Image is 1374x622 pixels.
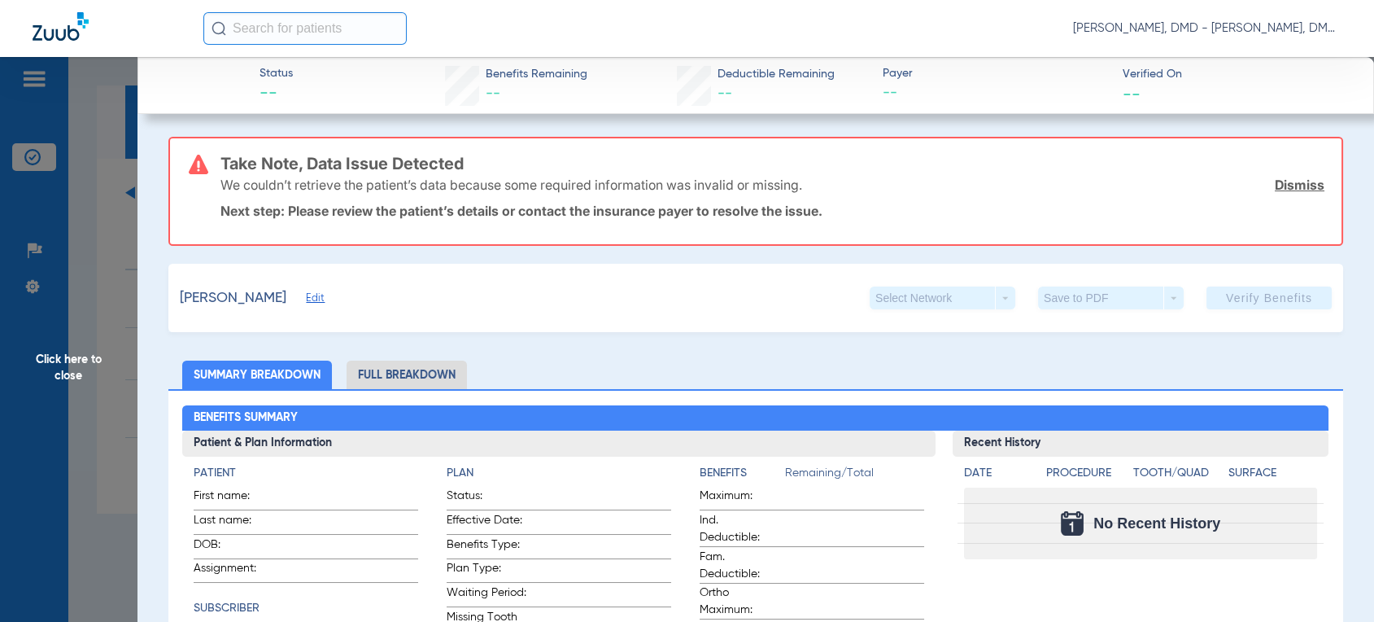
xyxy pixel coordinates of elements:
[194,465,418,482] h4: Patient
[700,465,785,488] app-breakdown-title: Benefits
[306,292,321,308] span: Edit
[220,203,1324,219] p: Next step: Please review the patient’s details or contact the insurance payer to resolve the issue.
[718,66,835,83] span: Deductible Remaining
[447,465,671,482] h4: Plan
[785,465,924,488] span: Remaining/Total
[700,465,785,482] h4: Benefits
[180,288,286,309] span: [PERSON_NAME]
[447,560,526,582] span: Plan Type:
[33,12,89,41] img: Zuub Logo
[447,512,526,534] span: Effective Date:
[700,585,779,619] span: Ortho Maximum:
[964,465,1032,488] app-breakdown-title: Date
[700,512,779,546] span: Ind. Deductible:
[189,155,208,174] img: error-icon
[194,600,418,617] h4: Subscriber
[718,86,732,101] span: --
[1122,85,1140,102] span: --
[194,512,273,534] span: Last name:
[194,488,273,510] span: First name:
[260,65,293,82] span: Status
[447,537,526,558] span: Benefits Type:
[486,66,587,83] span: Benefits Remaining
[1133,465,1223,488] app-breakdown-title: Tooth/Quad
[194,560,273,582] span: Assignment:
[700,549,779,583] span: Fam. Deductible:
[1093,515,1220,532] span: No Recent History
[1228,465,1318,488] app-breakdown-title: Surface
[486,86,500,101] span: --
[260,83,293,106] span: --
[1133,465,1223,482] h4: Tooth/Quad
[447,488,526,510] span: Status:
[883,83,1108,103] span: --
[1228,465,1318,482] h4: Surface
[1046,465,1128,488] app-breakdown-title: Procedure
[700,488,779,510] span: Maximum:
[182,361,332,389] li: Summary Breakdown
[1122,66,1347,83] span: Verified On
[1275,177,1324,193] a: Dismiss
[182,431,935,457] h3: Patient & Plan Information
[212,21,226,36] img: Search Icon
[347,361,467,389] li: Full Breakdown
[1061,511,1084,536] img: Calendar
[220,177,802,193] p: We couldn’t retrieve the patient’s data because some required information was invalid or missing.
[194,537,273,558] span: DOB:
[182,405,1328,431] h2: Benefits Summary
[953,431,1329,457] h3: Recent History
[1293,544,1374,622] iframe: Chat Widget
[964,465,1032,482] h4: Date
[447,585,526,607] span: Waiting Period:
[1073,20,1341,37] span: [PERSON_NAME], DMD - [PERSON_NAME], DMD
[203,12,407,45] input: Search for patients
[220,155,1324,172] h3: Take Note, Data Issue Detected
[883,65,1108,82] span: Payer
[1046,465,1128,482] h4: Procedure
